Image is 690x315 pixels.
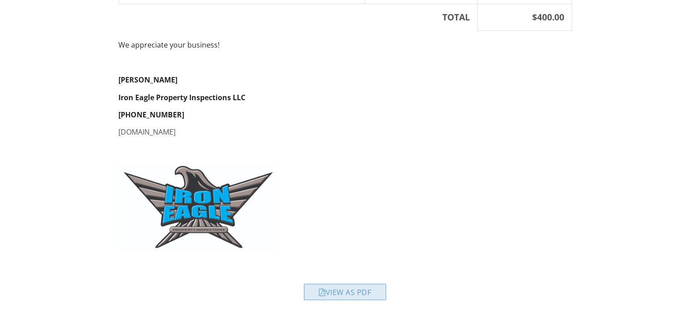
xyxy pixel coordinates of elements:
th: TOTAL [118,4,478,31]
div: View as PDF [304,284,386,300]
th: $400.00 [478,4,572,31]
img: IronEaglePIColor.jpg [118,164,276,252]
strong: [PHONE_NUMBER] [118,110,184,120]
a: [DOMAIN_NAME] [118,127,176,137]
strong: [PERSON_NAME] [118,75,177,85]
strong: Iron Eagle Property Inspections LLC [118,92,245,102]
p: We appreciate your business! [118,40,572,50]
a: View as PDF [304,289,386,299]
